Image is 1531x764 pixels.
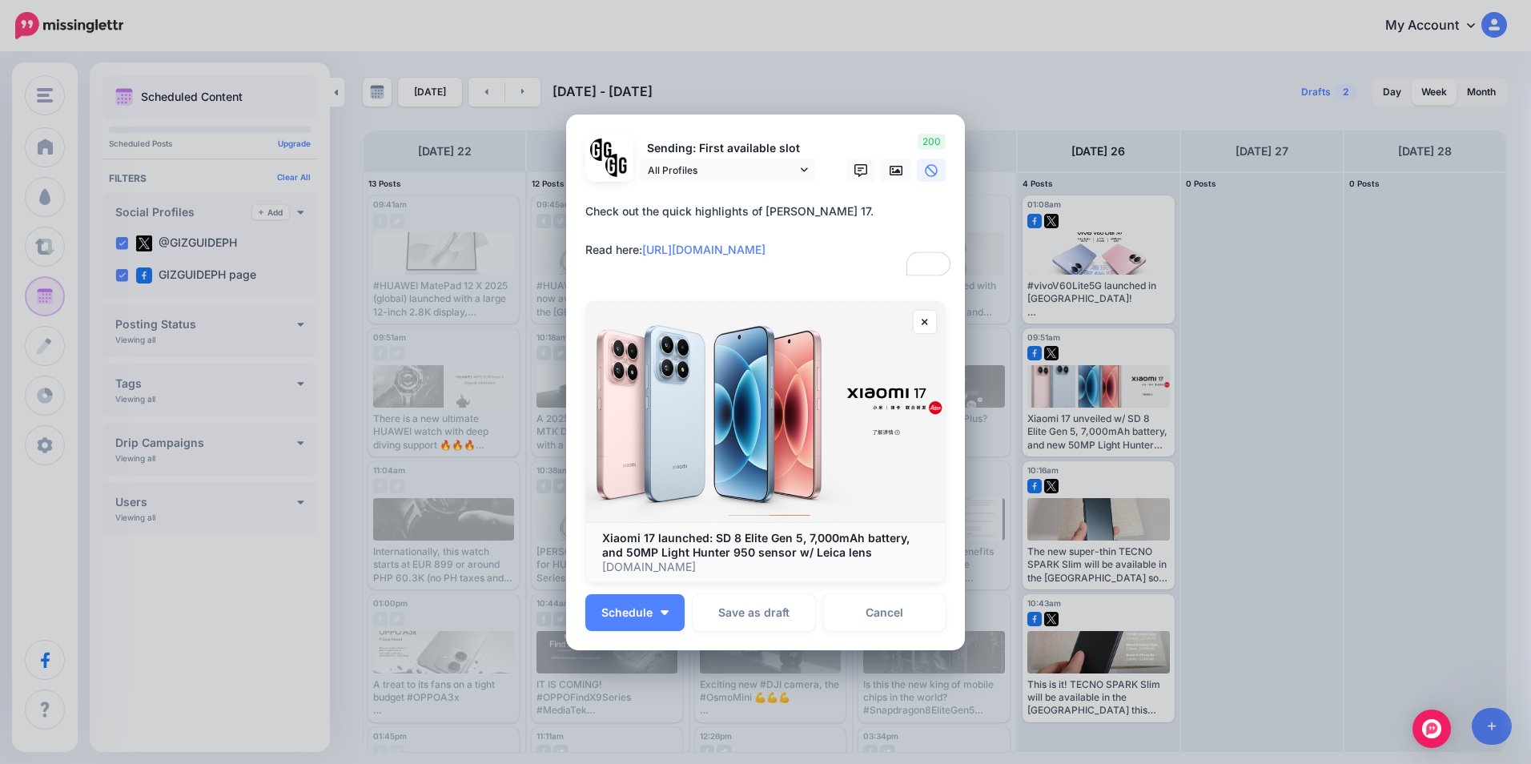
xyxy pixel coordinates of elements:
a: Cancel [823,594,946,631]
img: JT5sWCfR-79925.png [605,154,629,177]
img: arrow-down-white.png [661,610,669,615]
img: Xiaomi 17 launched: SD 8 Elite Gen 5, 7,000mAh battery, and 50MP Light Hunter 950 sensor w/ Leica... [586,302,945,521]
b: Xiaomi 17 launched: SD 8 Elite Gen 5, 7,000mAh battery, and 50MP Light Hunter 950 sensor w/ Leica... [602,531,910,559]
span: Schedule [601,607,653,618]
div: Open Intercom Messenger [1412,710,1451,748]
img: 353459792_649996473822713_4483302954317148903_n-bsa138318.png [590,139,613,162]
div: Check out the quick highlights of [PERSON_NAME] 17. Read here: [585,202,954,259]
button: Schedule [585,594,685,631]
a: All Profiles [640,159,816,182]
button: Save as draft [693,594,815,631]
textarea: To enrich screen reader interactions, please activate Accessibility in Grammarly extension settings [585,202,954,279]
p: Sending: First available slot [640,139,816,158]
span: All Profiles [648,162,797,179]
p: [DOMAIN_NAME] [602,560,929,574]
span: 200 [918,134,946,150]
